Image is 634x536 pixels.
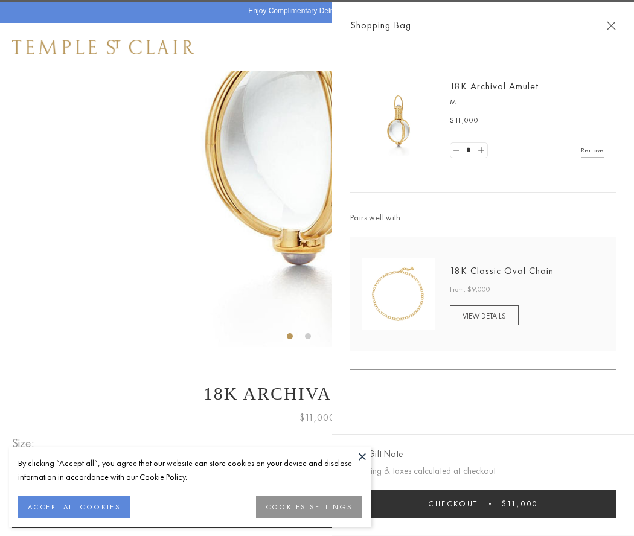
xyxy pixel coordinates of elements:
[362,258,435,330] img: N88865-OV18
[256,496,362,518] button: COOKIES SETTINGS
[350,464,616,479] p: Shipping & taxes calculated at checkout
[450,264,554,277] a: 18K Classic Oval Chain
[581,144,604,157] a: Remove
[12,40,194,54] img: Temple St. Clair
[450,80,539,92] a: 18K Archival Amulet
[12,433,39,453] span: Size:
[450,284,490,296] span: From: $9,000
[428,499,478,509] span: Checkout
[362,85,435,157] img: 18K Archival Amulet
[18,456,362,484] div: By clicking “Accept all”, you agree that our website can store cookies on your device and disclos...
[299,410,335,426] span: $11,000
[475,143,487,158] a: Set quantity to 2
[502,499,538,509] span: $11,000
[18,496,130,518] button: ACCEPT ALL COOKIES
[450,305,519,325] a: VIEW DETAILS
[350,447,403,462] button: Add Gift Note
[607,21,616,30] button: Close Shopping Bag
[450,115,479,127] span: $11,000
[463,311,506,321] span: VIEW DETAILS
[450,143,463,158] a: Set quantity to 0
[12,383,622,404] h1: 18K Archival Amulet
[248,5,379,18] p: Enjoy Complimentary Delivery & Returns
[350,211,616,225] span: Pairs well with
[450,97,604,109] p: M
[350,490,616,518] button: Checkout $11,000
[350,18,411,33] span: Shopping Bag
